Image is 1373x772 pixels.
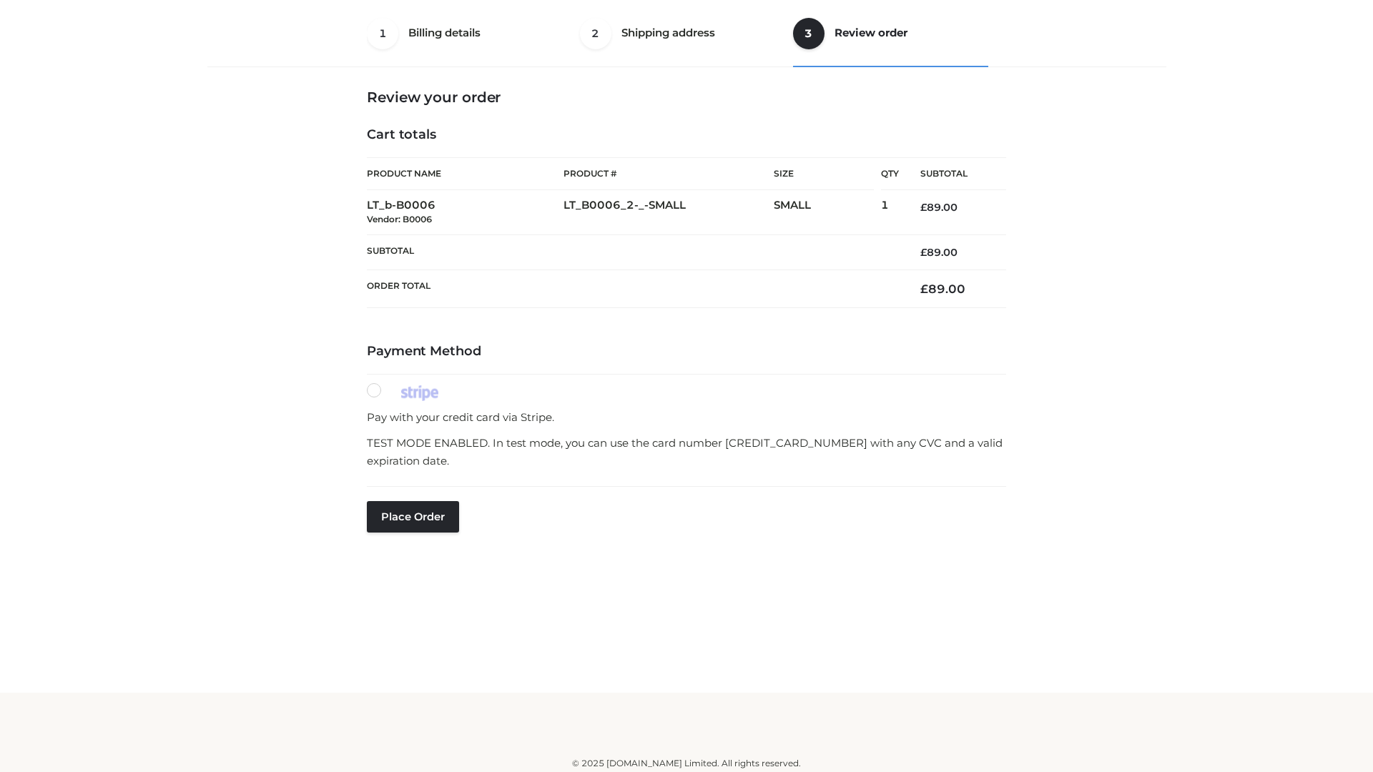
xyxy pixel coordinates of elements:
[774,158,874,190] th: Size
[920,201,958,214] bdi: 89.00
[774,190,881,235] td: SMALL
[881,157,899,190] th: Qty
[367,344,1006,360] h4: Payment Method
[367,190,564,235] td: LT_b-B0006
[920,246,958,259] bdi: 89.00
[564,157,774,190] th: Product #
[367,408,1006,427] p: Pay with your credit card via Stripe.
[367,234,899,269] th: Subtotal
[367,501,459,533] button: Place order
[920,201,927,214] span: £
[367,434,1006,470] p: TEST MODE ENABLED. In test mode, you can use the card number [CREDIT_CARD_NUMBER] with any CVC an...
[920,282,928,296] span: £
[564,190,774,235] td: LT_B0006_2-_-SMALL
[367,214,432,224] small: Vendor: B0006
[881,190,899,235] td: 1
[367,127,1006,143] h4: Cart totals
[367,89,1006,106] h3: Review your order
[920,282,965,296] bdi: 89.00
[899,158,1006,190] th: Subtotal
[367,157,564,190] th: Product Name
[367,270,899,308] th: Order Total
[212,756,1161,771] div: © 2025 [DOMAIN_NAME] Limited. All rights reserved.
[920,246,927,259] span: £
